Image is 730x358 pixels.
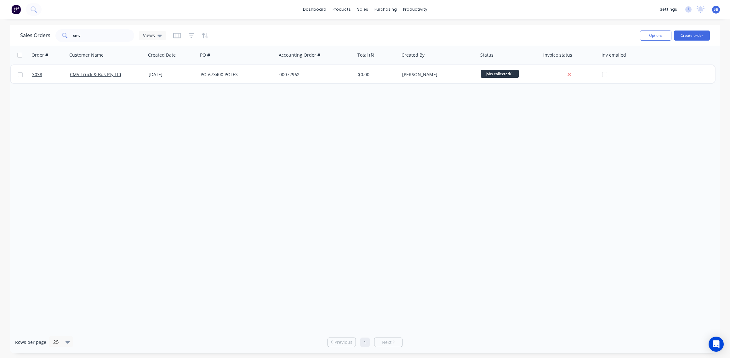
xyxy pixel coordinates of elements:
span: Previous [334,339,352,345]
div: Status [480,52,493,58]
div: productivity [400,5,431,14]
div: Customer Name [69,52,104,58]
span: jobs collected/... [481,70,519,78]
div: PO-673400 POLES [201,71,271,78]
div: settings [657,5,680,14]
img: Factory [11,5,21,14]
div: [PERSON_NAME] [402,71,472,78]
a: CMV Truck & Bus Pty Ltd [70,71,121,77]
div: PO # [200,52,210,58]
div: $0.00 [358,71,395,78]
div: Open Intercom Messenger [709,337,724,352]
h1: Sales Orders [20,32,50,38]
div: Accounting Order # [279,52,320,58]
div: 00072962 [279,71,349,78]
span: Views [143,32,155,39]
div: Invoice status [543,52,572,58]
ul: Pagination [325,338,405,347]
a: dashboard [300,5,329,14]
div: Total ($) [357,52,374,58]
span: SB [714,7,718,12]
a: 3038 [32,65,70,84]
div: Created By [402,52,425,58]
div: purchasing [371,5,400,14]
span: 3038 [32,71,42,78]
a: Next page [374,339,402,345]
div: Inv emailed [602,52,626,58]
span: Rows per page [15,339,46,345]
button: Options [640,31,671,41]
button: Create order [674,31,710,41]
div: Order # [31,52,48,58]
span: Next [382,339,391,345]
div: products [329,5,354,14]
input: Search... [73,29,134,42]
a: Page 1 is your current page [360,338,370,347]
a: Previous page [328,339,356,345]
div: sales [354,5,371,14]
div: [DATE] [149,71,196,78]
div: Created Date [148,52,176,58]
